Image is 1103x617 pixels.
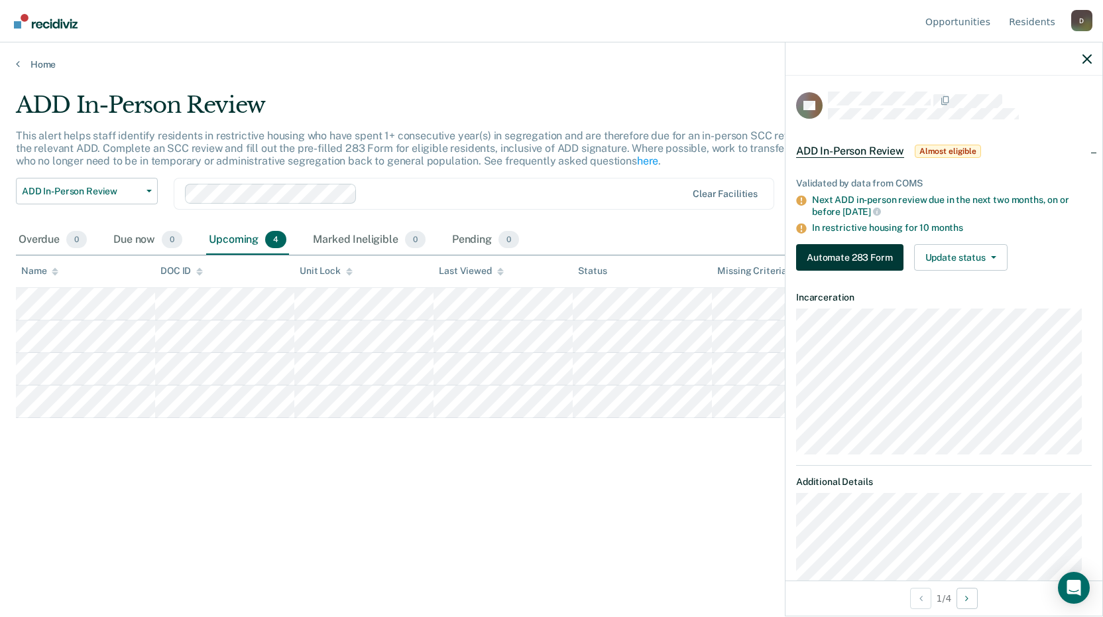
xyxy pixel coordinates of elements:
[796,476,1092,488] dt: Additional Details
[16,226,89,255] div: Overdue
[796,292,1092,303] dt: Incarceration
[66,231,87,248] span: 0
[637,155,658,167] a: here
[910,588,931,609] button: Previous Opportunity
[439,265,503,277] div: Last Viewed
[405,231,426,248] span: 0
[265,231,286,248] span: 4
[796,145,904,158] span: ADD In-Person Review
[693,188,758,200] div: Clear facilities
[796,244,903,271] button: Automate 283 Form
[1071,10,1092,31] button: Profile dropdown button
[16,129,835,167] p: This alert helps staff identify residents in restrictive housing who have spent 1+ consecutive ye...
[578,265,607,277] div: Status
[310,226,428,255] div: Marked Ineligible
[22,186,141,197] span: ADD In-Person Review
[785,581,1102,616] div: 1 / 4
[300,265,353,277] div: Unit Lock
[717,265,787,277] div: Missing Criteria
[162,231,182,248] span: 0
[796,244,909,271] a: Navigate to form link
[16,92,843,129] div: ADD In-Person Review
[957,588,978,609] button: Next Opportunity
[16,58,1087,70] a: Home
[915,145,981,158] span: Almost eligible
[498,231,519,248] span: 0
[785,130,1102,172] div: ADD In-Person ReviewAlmost eligible
[21,265,58,277] div: Name
[111,226,185,255] div: Due now
[914,244,1008,271] button: Update status
[14,14,78,29] img: Recidiviz
[812,222,1092,234] div: In restrictive housing for 10 months
[206,226,289,255] div: Upcoming
[1071,10,1092,31] div: D
[812,194,1092,217] div: Next ADD in-person review due in the next two months, on or before [DATE]
[796,178,1092,189] div: Validated by data from COMS
[1058,572,1090,604] div: Open Intercom Messenger
[449,226,522,255] div: Pending
[160,265,203,277] div: DOC ID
